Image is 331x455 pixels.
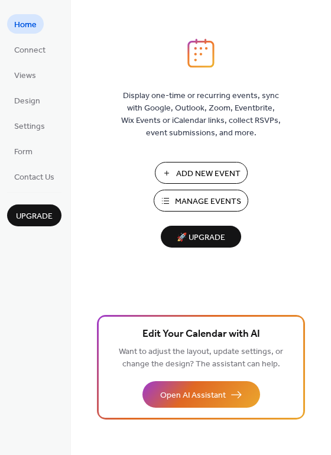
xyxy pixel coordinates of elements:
[7,141,40,161] a: Form
[142,326,260,343] span: Edit Your Calendar with AI
[119,344,283,372] span: Want to adjust the layout, update settings, or change the design? The assistant can help.
[154,190,248,212] button: Manage Events
[7,116,52,135] a: Settings
[14,19,37,31] span: Home
[7,204,61,226] button: Upgrade
[14,171,54,184] span: Contact Us
[14,70,36,82] span: Views
[175,196,241,208] span: Manage Events
[160,389,226,402] span: Open AI Assistant
[7,14,44,34] a: Home
[176,168,241,180] span: Add New Event
[7,167,61,186] a: Contact Us
[155,162,248,184] button: Add New Event
[16,210,53,223] span: Upgrade
[142,381,260,408] button: Open AI Assistant
[14,121,45,133] span: Settings
[187,38,215,68] img: logo_icon.svg
[121,90,281,139] span: Display one-time or recurring events, sync with Google, Outlook, Zoom, Eventbrite, Wix Events or ...
[14,146,33,158] span: Form
[14,44,46,57] span: Connect
[161,226,241,248] button: 🚀 Upgrade
[7,40,53,59] a: Connect
[7,65,43,84] a: Views
[14,95,40,108] span: Design
[7,90,47,110] a: Design
[168,230,234,246] span: 🚀 Upgrade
